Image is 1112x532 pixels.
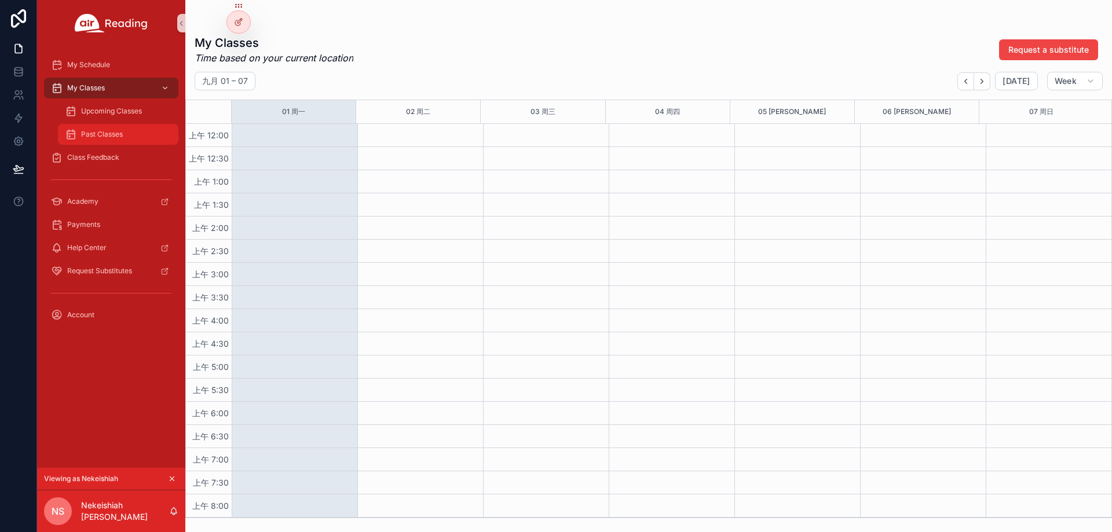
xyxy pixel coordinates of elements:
span: Upcoming Classes [81,107,142,116]
span: 上午 12:30 [186,153,232,163]
span: 上午 4:00 [189,315,232,325]
a: My Schedule [44,54,178,75]
button: 06 [PERSON_NAME] [883,100,951,123]
button: Back [957,72,974,90]
span: My Classes [67,83,105,93]
span: 上午 6:30 [189,431,232,441]
span: Help Center [67,243,107,252]
span: Account [67,310,94,320]
a: Upcoming Classes [58,101,178,122]
span: 上午 5:00 [190,362,232,372]
button: 04 周四 [655,100,680,123]
span: 上午 12:00 [186,130,232,140]
span: Viewing as Nekeishiah [44,474,118,483]
span: 上午 2:00 [189,223,232,233]
a: Class Feedback [44,147,178,168]
span: 上午 2:30 [189,246,232,256]
a: Payments [44,214,178,235]
button: 05 [PERSON_NAME] [758,100,826,123]
a: Past Classes [58,124,178,145]
p: Nekeishiah [PERSON_NAME] [81,500,169,523]
span: 上午 4:30 [189,339,232,348]
span: 上午 1:00 [191,177,232,186]
span: NS [52,504,64,518]
em: Time based on your current location [195,51,353,65]
button: 01 周一 [282,100,305,123]
button: 07 周日 [1029,100,1054,123]
h1: My Classes [195,35,353,51]
a: Request Substitutes [44,261,178,281]
span: My Schedule [67,60,110,69]
div: scrollable content [37,46,185,340]
span: Payments [67,220,100,229]
button: Request a substitute [999,39,1098,60]
span: 上午 6:00 [189,408,232,418]
span: Week [1055,76,1077,86]
span: Class Feedback [67,153,119,162]
h2: 九月 01 – 07 [202,75,248,87]
span: 上午 7:30 [190,478,232,487]
span: 上午 3:00 [189,269,232,279]
span: 上午 7:00 [190,454,232,464]
span: Request a substitute [1008,44,1089,56]
button: Week [1047,72,1103,90]
span: 上午 5:30 [190,385,232,395]
button: [DATE] [995,72,1037,90]
a: My Classes [44,78,178,98]
button: Next [974,72,990,90]
span: 上午 1:30 [191,200,232,210]
button: 02 周二 [406,100,430,123]
span: [DATE] [1003,76,1030,86]
a: Help Center [44,237,178,258]
button: 03 周三 [531,100,555,123]
span: Past Classes [81,130,123,139]
img: App logo [75,14,148,32]
a: Account [44,304,178,325]
span: Request Substitutes [67,266,132,276]
span: 上午 3:30 [189,292,232,302]
a: Academy [44,191,178,212]
span: Academy [67,197,98,206]
span: 上午 8:00 [189,501,232,511]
